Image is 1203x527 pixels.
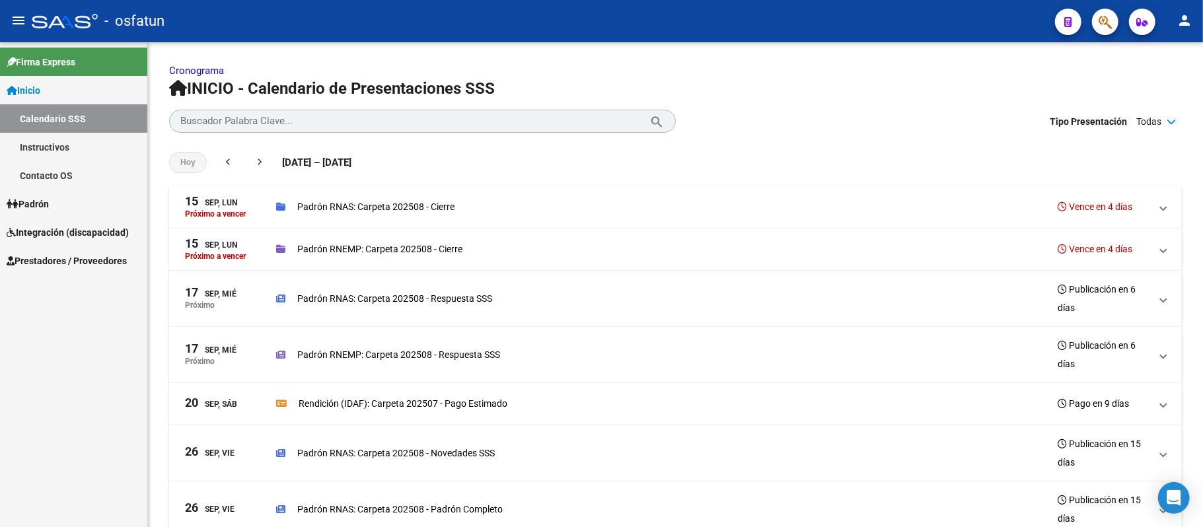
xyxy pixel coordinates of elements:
[185,300,215,310] p: Próximo
[1058,435,1150,472] h3: Publicación en 15 días
[185,446,235,460] div: Sep, Vie
[299,396,507,411] p: Rendición (IDAF): Carpeta 202507 - Pago Estimado
[185,238,237,252] div: Sep, Lun
[169,65,224,77] a: Cronograma
[104,7,164,36] span: - osfatun
[185,343,237,357] div: Sep, Mié
[297,291,492,306] p: Padrón RNAS: Carpeta 202508 - Respuesta SSS
[282,155,351,170] span: [DATE] – [DATE]
[169,152,207,173] button: Hoy
[185,502,198,514] span: 26
[1058,197,1132,216] h3: Vence en 4 días
[169,383,1182,425] mat-expansion-panel-header: 20Sep, SábRendición (IDAF): Carpeta 202507 - Pago EstimadoPago en 9 días
[185,343,198,355] span: 17
[297,446,495,460] p: Padrón RNAS: Carpeta 202508 - Novedades SSS
[297,347,500,362] p: Padrón RNEMP: Carpeta 202508 - Respuesta SSS
[1136,114,1161,129] span: Todas
[1050,114,1127,129] span: Tipo Presentación
[1058,280,1150,317] h3: Publicación en 6 días
[185,238,198,250] span: 15
[185,357,215,366] p: Próximo
[185,195,198,207] span: 15
[11,13,26,28] mat-icon: menu
[185,209,246,219] p: Próximo a vencer
[7,225,129,240] span: Integración (discapacidad)
[169,327,1182,383] mat-expansion-panel-header: 17Sep, MiéPróximoPadrón RNEMP: Carpeta 202508 - Respuesta SSSPublicación en 6 días
[169,271,1182,327] mat-expansion-panel-header: 17Sep, MiéPróximoPadrón RNAS: Carpeta 202508 - Respuesta SSSPublicación en 6 días
[185,252,246,261] p: Próximo a vencer
[1158,482,1190,514] div: Open Intercom Messenger
[169,79,495,98] span: INICIO - Calendario de Presentaciones SSS
[649,113,665,129] mat-icon: search
[7,254,127,268] span: Prestadores / Proveedores
[1058,394,1129,413] h3: Pago en 9 días
[185,446,198,458] span: 26
[297,242,462,256] p: Padrón RNEMP: Carpeta 202508 - Cierre
[1058,336,1150,373] h3: Publicación en 6 días
[253,155,266,168] mat-icon: chevron_right
[7,55,75,69] span: Firma Express
[1058,240,1132,258] h3: Vence en 4 días
[7,197,49,211] span: Padrón
[1177,13,1192,28] mat-icon: person
[169,425,1182,481] mat-expansion-panel-header: 26Sep, ViePadrón RNAS: Carpeta 202508 - Novedades SSSPublicación en 15 días
[185,397,237,411] div: Sep, Sáb
[297,199,455,214] p: Padrón RNAS: Carpeta 202508 - Cierre
[169,228,1182,271] mat-expansion-panel-header: 15Sep, LunPróximo a vencerPadrón RNEMP: Carpeta 202508 - CierreVence en 4 días
[297,502,503,516] p: Padrón RNAS: Carpeta 202508 - Padrón Completo
[221,155,235,168] mat-icon: chevron_left
[185,397,198,409] span: 20
[7,83,40,98] span: Inicio
[185,287,198,299] span: 17
[185,287,237,300] div: Sep, Mié
[185,195,237,209] div: Sep, Lun
[185,502,235,516] div: Sep, Vie
[169,186,1182,228] mat-expansion-panel-header: 15Sep, LunPróximo a vencerPadrón RNAS: Carpeta 202508 - CierreVence en 4 días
